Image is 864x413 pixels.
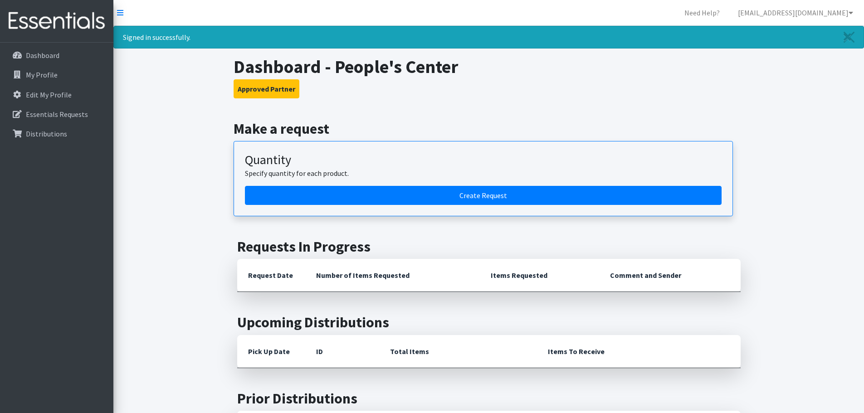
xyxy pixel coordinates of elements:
[26,129,67,138] p: Distributions
[237,259,305,292] th: Request Date
[4,66,110,84] a: My Profile
[237,335,305,368] th: Pick Up Date
[245,152,722,168] h3: Quantity
[677,4,727,22] a: Need Help?
[4,125,110,143] a: Distributions
[234,120,744,137] h2: Make a request
[731,4,860,22] a: [EMAIL_ADDRESS][DOMAIN_NAME]
[537,335,741,368] th: Items To Receive
[305,259,480,292] th: Number of Items Requested
[245,168,722,179] p: Specify quantity for each product.
[4,46,110,64] a: Dashboard
[599,259,740,292] th: Comment and Sender
[237,390,741,407] h2: Prior Distributions
[4,86,110,104] a: Edit My Profile
[234,56,744,78] h1: Dashboard - People's Center
[113,26,864,49] div: Signed in successfully.
[4,6,110,36] img: HumanEssentials
[234,79,299,98] button: Approved Partner
[26,90,72,99] p: Edit My Profile
[379,335,537,368] th: Total Items
[26,51,59,60] p: Dashboard
[26,70,58,79] p: My Profile
[26,110,88,119] p: Essentials Requests
[305,335,379,368] th: ID
[480,259,599,292] th: Items Requested
[237,314,741,331] h2: Upcoming Distributions
[237,238,741,255] h2: Requests In Progress
[835,26,864,48] a: Close
[4,105,110,123] a: Essentials Requests
[245,186,722,205] a: Create a request by quantity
